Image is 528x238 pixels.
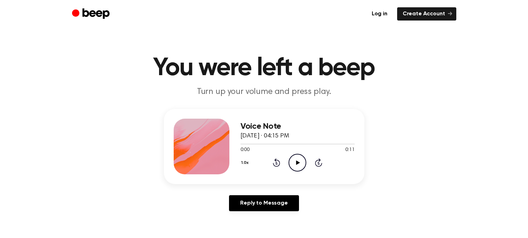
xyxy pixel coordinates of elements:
h3: Voice Note [241,122,355,131]
a: Reply to Message [229,195,299,211]
a: Beep [72,7,111,21]
a: Log in [366,7,393,21]
p: Turn up your volume and press play. [131,86,398,98]
h1: You were left a beep [86,56,442,81]
button: 1.0x [241,157,251,169]
span: 0:00 [241,146,250,154]
span: 0:11 [345,146,354,154]
span: [DATE] · 04:15 PM [241,133,289,139]
a: Create Account [397,7,456,21]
